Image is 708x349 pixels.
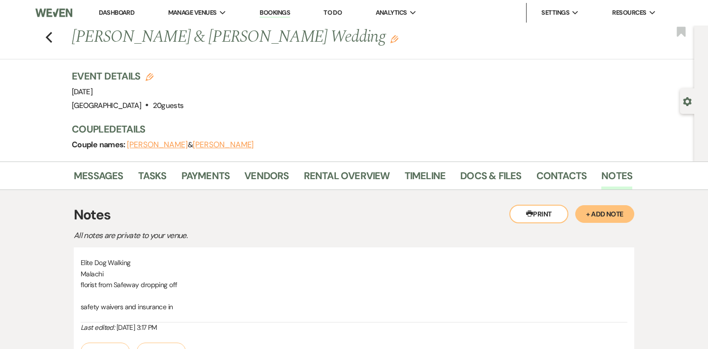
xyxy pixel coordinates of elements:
div: [DATE] 3:17 PM [81,322,627,333]
span: & [127,140,254,150]
button: Open lead details [683,96,692,106]
a: Timeline [405,168,446,189]
a: To Do [324,8,342,17]
span: Settings [541,8,569,18]
h3: Couple Details [72,122,622,136]
i: Last edited: [81,323,115,332]
p: florist from Safeway dropping off [81,279,627,290]
button: Print [509,205,568,223]
span: 20 guests [153,101,184,110]
span: Manage Venues [168,8,217,18]
button: Edit [390,34,398,43]
a: Messages [74,168,123,189]
h3: Notes [74,205,634,225]
span: Resources [612,8,646,18]
img: Weven Logo [35,2,72,23]
a: Payments [181,168,230,189]
a: Docs & Files [460,168,521,189]
a: Contacts [536,168,587,189]
p: All notes are private to your venue. [74,229,418,242]
p: Malachi [81,268,627,279]
a: Tasks [138,168,167,189]
span: Couple names: [72,139,127,150]
a: Notes [601,168,632,189]
a: Bookings [260,8,290,18]
span: [DATE] [72,87,92,97]
p: safety waivers and insurance in [81,301,627,312]
a: Dashboard [99,8,134,17]
p: Elite Dog Walking [81,257,627,268]
h1: [PERSON_NAME] & [PERSON_NAME] Wedding [72,26,512,49]
a: Rental Overview [304,168,390,189]
button: [PERSON_NAME] [193,141,254,149]
h3: Event Details [72,69,183,83]
span: [GEOGRAPHIC_DATA] [72,101,141,110]
a: Vendors [244,168,289,189]
span: Analytics [376,8,407,18]
button: + Add Note [575,205,634,223]
button: [PERSON_NAME] [127,141,188,149]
